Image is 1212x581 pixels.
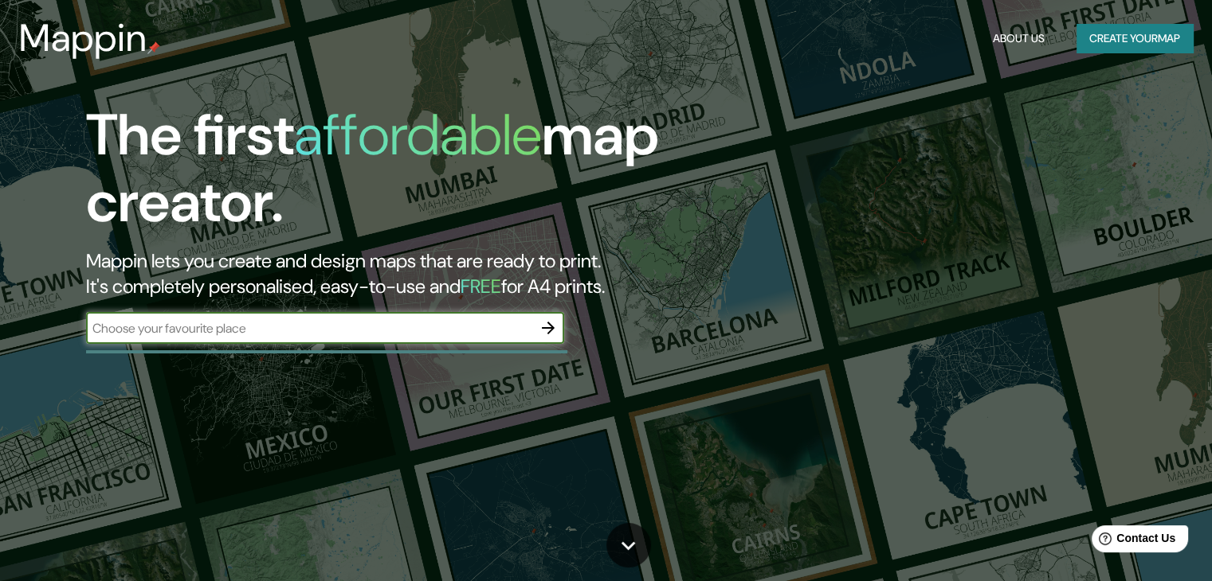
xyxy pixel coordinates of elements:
[1077,24,1193,53] button: Create yourmap
[461,274,501,298] h5: FREE
[294,98,542,172] h1: affordable
[986,24,1051,53] button: About Us
[86,319,532,337] input: Choose your favourite place
[1070,519,1194,563] iframe: Help widget launcher
[19,16,147,60] h3: Mappin
[86,102,692,248] h1: The first map creator.
[147,41,160,54] img: mappin-pin
[86,248,692,299] h2: Mappin lets you create and design maps that are ready to print. It's completely personalised, eas...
